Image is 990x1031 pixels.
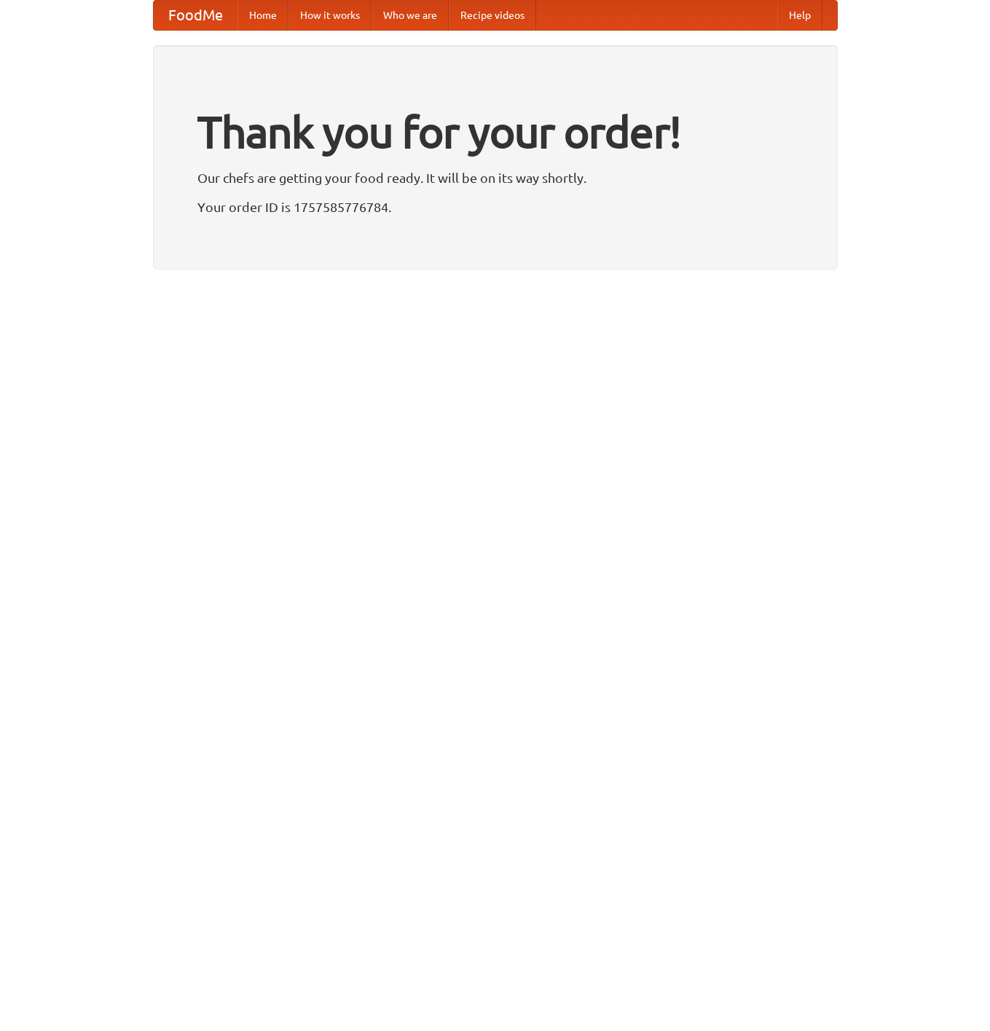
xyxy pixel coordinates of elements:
a: How it works [288,1,372,30]
a: Home [237,1,288,30]
h1: Thank you for your order! [197,97,793,167]
p: Our chefs are getting your food ready. It will be on its way shortly. [197,167,793,189]
a: Who we are [372,1,449,30]
p: Your order ID is 1757585776784. [197,196,793,218]
a: Recipe videos [449,1,536,30]
a: FoodMe [154,1,237,30]
a: Help [777,1,822,30]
